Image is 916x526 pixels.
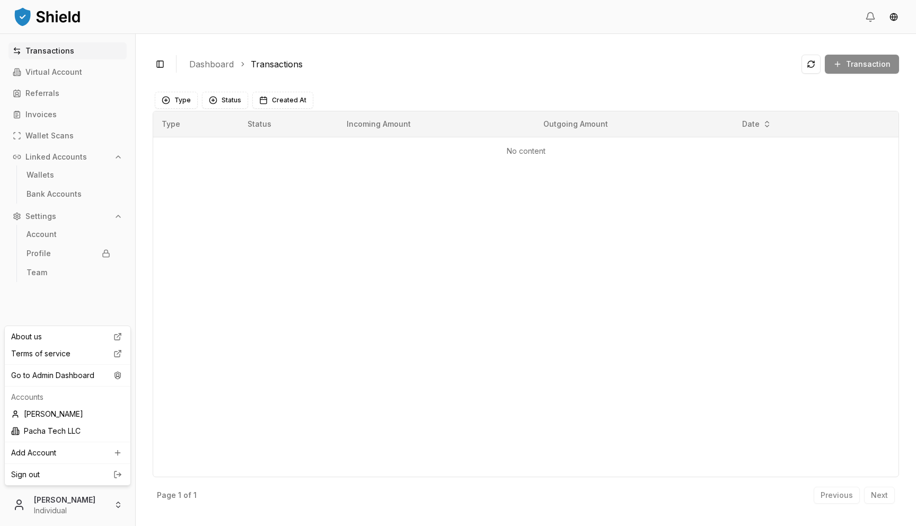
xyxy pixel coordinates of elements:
[7,444,128,461] a: Add Account
[7,345,128,362] a: Terms of service
[7,367,128,384] div: Go to Admin Dashboard
[11,469,124,480] a: Sign out
[7,423,128,440] div: Pacha Tech LLC
[11,392,124,402] p: Accounts
[7,406,128,423] div: [PERSON_NAME]
[7,328,128,345] a: About us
